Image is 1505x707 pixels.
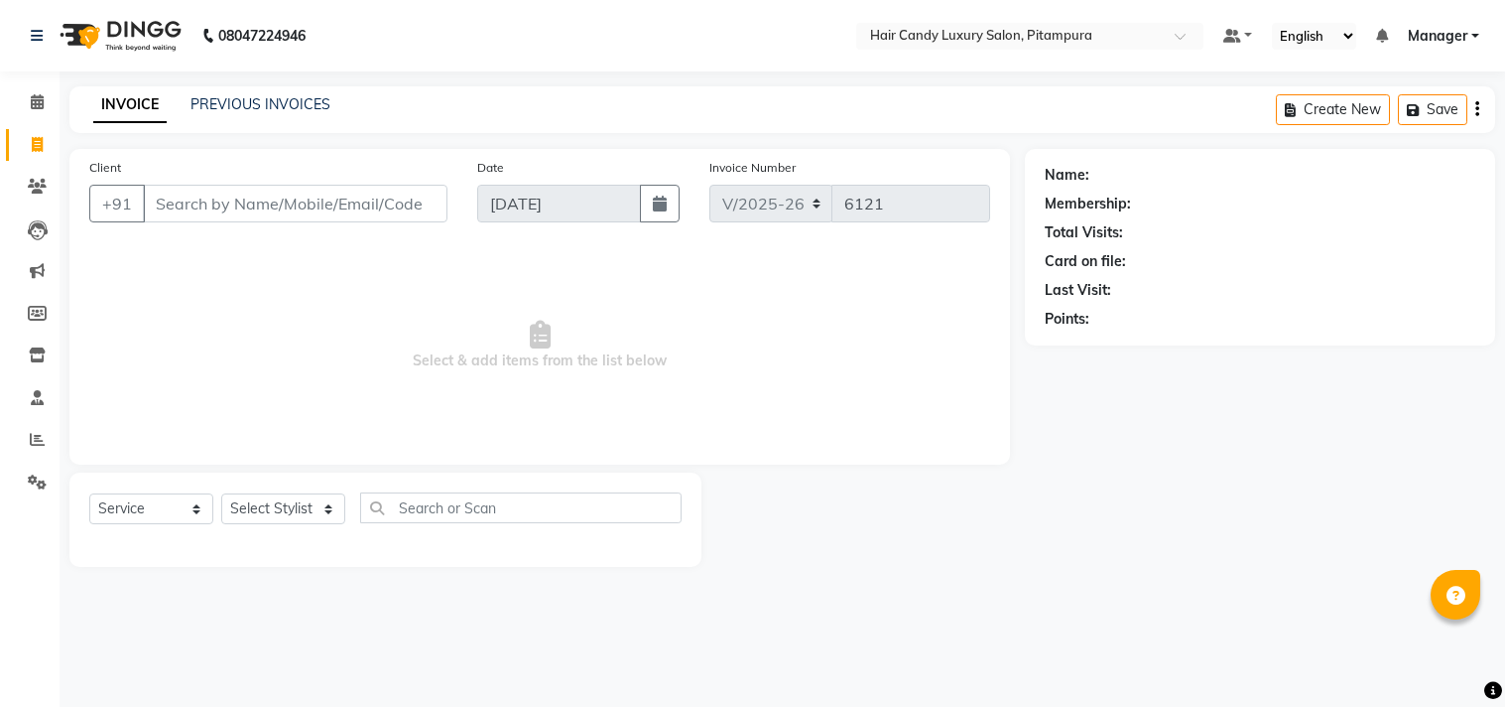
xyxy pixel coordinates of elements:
div: Total Visits: [1045,222,1123,243]
button: Create New [1276,94,1390,125]
a: PREVIOUS INVOICES [190,95,330,113]
div: Card on file: [1045,251,1126,272]
span: Select & add items from the list below [89,246,990,445]
iframe: chat widget [1422,628,1485,687]
div: Name: [1045,165,1089,186]
b: 08047224946 [218,8,306,64]
div: Points: [1045,309,1089,330]
img: logo [51,8,187,64]
button: Save [1398,94,1467,125]
div: Last Visit: [1045,280,1111,301]
input: Search by Name/Mobile/Email/Code [143,185,447,222]
label: Client [89,159,121,177]
a: INVOICE [93,87,167,123]
button: +91 [89,185,145,222]
span: Manager [1408,26,1467,47]
div: Membership: [1045,194,1131,214]
label: Invoice Number [709,159,796,177]
label: Date [477,159,504,177]
input: Search or Scan [360,493,682,523]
